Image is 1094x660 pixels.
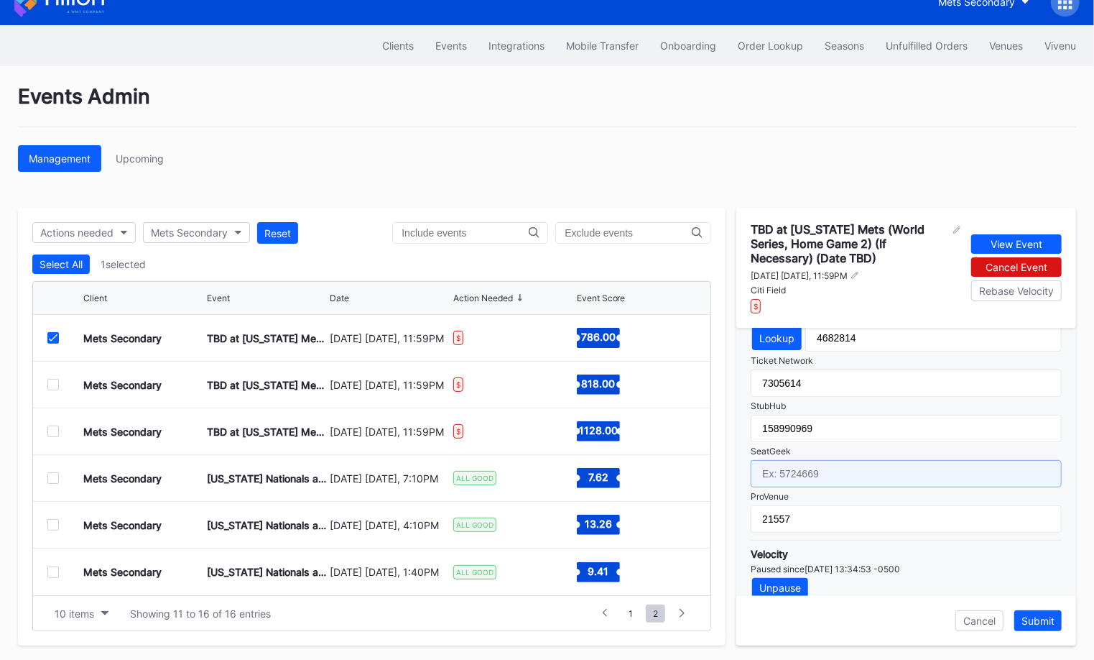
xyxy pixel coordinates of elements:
[83,379,162,391] div: Mets Secondary
[588,564,608,577] text: 9.41
[330,519,450,531] div: [DATE] [DATE], 4:10PM
[971,280,1062,301] button: Rebase Velocity
[751,505,1062,533] input: Ex: 21680
[751,491,1062,502] div: ProVenue
[478,32,555,59] button: Integrations
[488,40,544,52] div: Integrations
[566,40,639,52] div: Mobile Transfer
[555,32,649,59] button: Mobile Transfer
[727,32,814,59] button: Order Lookup
[751,355,1062,366] div: Ticket Network
[330,472,450,485] div: [DATE] [DATE], 7:10PM
[151,226,228,239] div: Mets Secondary
[435,40,467,52] div: Events
[1014,610,1062,631] button: Submit
[47,604,116,623] button: 10 items
[752,578,808,597] button: Unpause
[425,32,478,59] button: Events
[143,222,250,243] button: Mets Secondary
[207,519,327,531] div: [US_STATE] Nationals at [US_STATE][GEOGRAPHIC_DATA] (Long Sleeve T-Shirt Giveaway)
[371,32,425,59] button: Clients
[453,565,496,579] div: ALL GOOD
[83,519,162,531] div: Mets Secondary
[330,379,450,391] div: [DATE] [DATE], 11:59PM
[577,293,626,303] div: Event Score
[330,566,450,578] div: [DATE] [DATE], 1:40PM
[565,227,691,239] input: Exclude events
[453,424,463,439] div: $
[207,426,327,438] div: TBD at [US_STATE] Mets (World Series, Home Game 4) (If Necessary) (Date TBD)
[660,40,716,52] div: Onboarding
[971,257,1062,277] button: Cancel Event
[814,32,875,59] button: Seasons
[752,326,802,350] button: Lookup
[875,32,978,59] button: Unfulfilled Orders
[101,258,146,270] div: 1 selected
[32,255,90,274] button: Select All
[1021,615,1054,627] div: Submit
[759,332,794,344] div: Lookup
[453,471,496,485] div: ALL GOOD
[738,40,803,52] div: Order Lookup
[453,293,513,303] div: Action Needed
[257,222,298,244] button: Reset
[207,379,327,391] div: TBD at [US_STATE] Mets (World Series, Home Game 3) (If Necessary) (Date TBD)
[1034,32,1087,59] button: Vivenu
[955,610,1003,631] button: Cancel
[979,285,1054,297] div: Rebase Velocity
[207,293,230,303] div: Event
[105,145,175,172] button: Upcoming
[83,293,107,303] div: Client
[805,324,1062,352] input: Ex: 3620523
[1044,40,1076,52] div: Vivenu
[18,84,1076,127] div: Events Admin
[330,332,450,344] div: [DATE] [DATE], 11:59PM
[579,424,618,436] text: 1128.00
[986,261,1047,273] div: Cancel Event
[207,332,327,344] div: TBD at [US_STATE] Mets (World Series, Home Game 2) (If Necessary) (Date TBD)
[751,270,848,281] div: [DATE] [DATE], 11:59PM
[83,332,162,344] div: Mets Secondary
[581,377,615,390] text: 818.00
[581,331,616,343] text: 786.00
[751,460,1062,487] input: Ex: 5724669
[971,234,1062,254] button: View Event
[963,615,996,627] div: Cancel
[751,548,1062,560] div: Velocity
[55,608,94,620] div: 10 items
[18,145,101,172] button: Management
[588,471,608,483] text: 7.62
[453,518,496,532] div: ALL GOOD
[751,299,761,313] div: $
[991,238,1042,250] div: View Event
[29,152,91,165] div: Management
[978,32,1034,59] a: Venues
[402,227,528,239] input: Include events
[40,258,83,270] div: Select All
[825,40,864,52] div: Seasons
[264,227,291,239] div: Reset
[83,566,162,578] div: Mets Secondary
[646,605,665,623] span: 2
[330,426,450,438] div: [DATE] [DATE], 11:59PM
[886,40,968,52] div: Unfulfilled Orders
[83,426,162,438] div: Mets Secondary
[585,518,612,530] text: 13.26
[382,40,414,52] div: Clients
[116,152,164,165] div: Upcoming
[751,222,950,265] div: TBD at [US_STATE] Mets (World Series, Home Game 2) (If Necessary) (Date TBD)
[759,582,801,594] div: Unpause
[40,226,113,239] div: Actions needed
[207,472,327,485] div: [US_STATE] Nationals at [US_STATE] Mets (Pop-Up Home Run Apple Giveaway)
[621,605,640,623] span: 1
[649,32,727,59] button: Onboarding
[751,400,1062,411] div: StubHub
